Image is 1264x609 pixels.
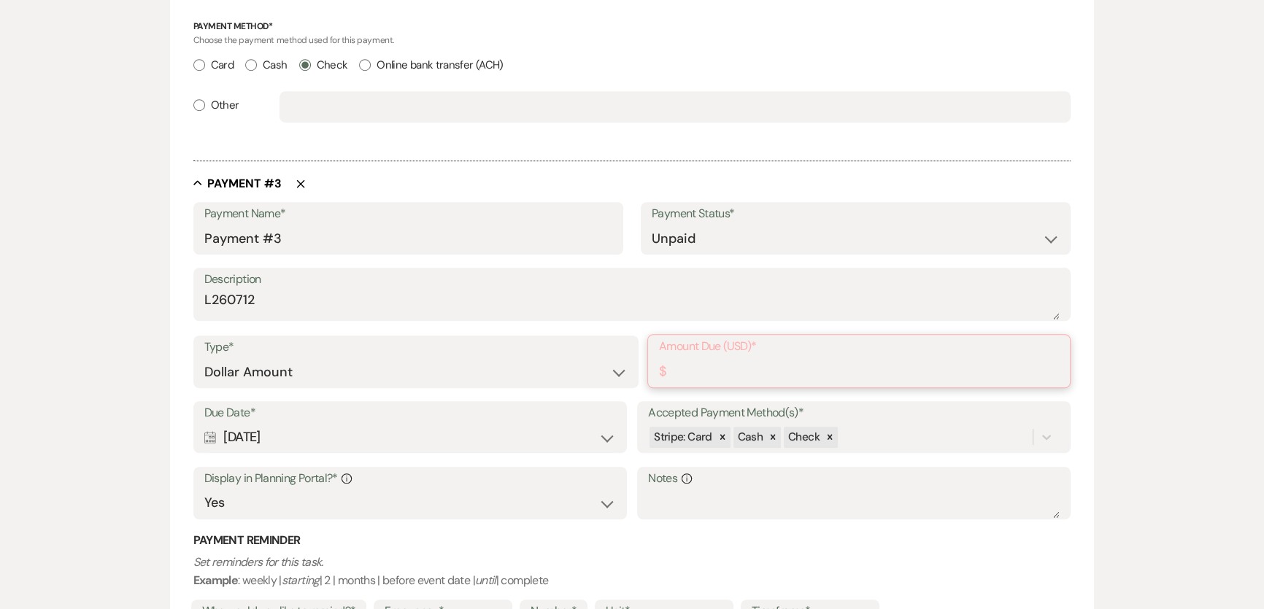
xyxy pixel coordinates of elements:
[204,203,612,225] label: Payment Name*
[193,99,205,111] input: Other
[204,290,1060,319] textarea: L260712
[738,430,763,444] span: Cash
[193,553,1071,590] p: : weekly | | 2 | months | before event date | | complete
[193,573,239,588] b: Example
[204,269,1060,290] label: Description
[654,430,712,444] span: Stripe: Card
[193,20,1071,34] p: Payment Method*
[245,59,257,71] input: Cash
[204,403,616,424] label: Due Date*
[193,532,1071,548] h3: Payment Reminder
[193,554,323,570] i: Set reminders for this task.
[359,55,503,75] label: Online bank transfer (ACH)
[475,573,496,588] i: until
[193,176,282,190] button: Payment #3
[648,403,1060,424] label: Accepted Payment Method(s)*
[193,59,205,71] input: Card
[282,573,320,588] i: starting
[788,430,820,444] span: Check
[659,362,666,381] div: $
[659,336,1059,357] label: Amount Due (USD)*
[359,59,371,71] input: Online bank transfer (ACH)
[207,176,282,192] h5: Payment # 3
[204,337,628,358] label: Type*
[648,468,1060,489] label: Notes
[193,34,394,46] span: Choose the payment method used for this payment.
[299,59,311,71] input: Check
[245,55,287,75] label: Cash
[193,55,234,75] label: Card
[204,423,616,451] div: [DATE]
[204,468,616,489] label: Display in Planning Portal?*
[652,203,1060,225] label: Payment Status*
[193,96,239,115] label: Other
[299,55,348,75] label: Check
